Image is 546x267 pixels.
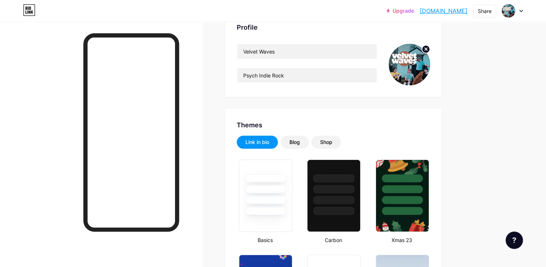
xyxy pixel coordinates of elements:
[389,44,430,85] img: Jacob Dacus
[237,120,430,130] div: Themes
[237,68,377,82] input: Bio
[245,139,269,146] div: Link in bio
[320,139,332,146] div: Shop
[502,4,515,18] img: Jacob Dacus
[420,7,467,15] a: [DOMAIN_NAME]
[386,8,414,14] a: Upgrade
[237,44,377,59] input: Name
[237,22,430,32] div: Profile
[305,236,362,244] div: Carbon
[237,236,293,244] div: Basics
[374,236,430,244] div: Xmas 23
[478,7,492,15] div: Share
[289,139,300,146] div: Blog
